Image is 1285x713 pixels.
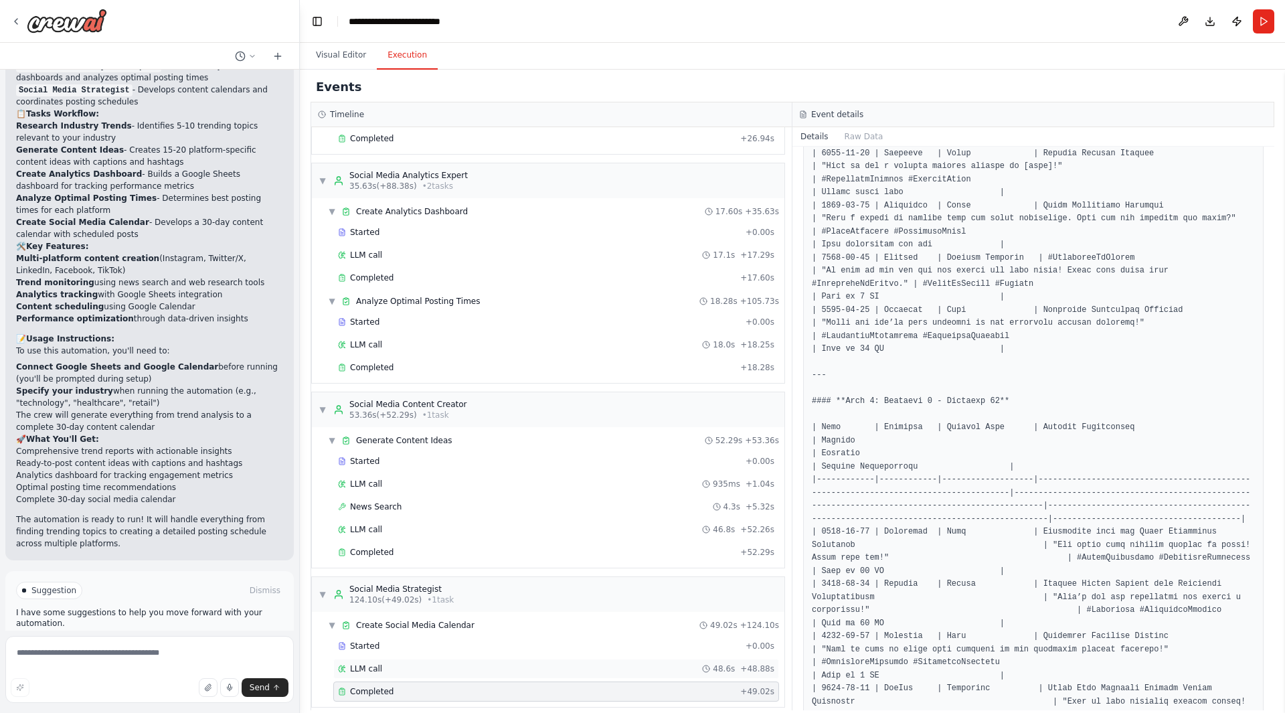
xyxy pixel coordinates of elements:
span: + 49.02s [740,686,774,697]
button: Click to speak your automation idea [220,678,239,697]
span: 53.36s (+52.29s) [349,410,417,420]
span: LLM call [350,524,382,535]
span: Completed [350,686,394,697]
h3: Event details [811,109,863,120]
span: 17.60s [715,206,743,217]
span: 124.10s (+49.02s) [349,595,422,605]
div: Social Media Content Creator [349,399,467,410]
span: 49.02s [710,620,738,631]
li: Complete 30-day social media calendar [16,493,283,505]
span: + 17.60s [740,272,774,283]
span: 35.63s (+88.38s) [349,181,417,191]
span: • 2 task s [422,181,453,191]
h2: 🚀 [16,433,283,445]
p: I have some suggestions to help you move forward with your automation. [16,607,283,629]
p: To use this automation, you'll need to: [16,345,283,357]
div: Social Media Analytics Expert [349,170,468,181]
li: The crew will generate everything from trend analysis to a complete 30-day content calendar [16,409,283,433]
span: + 52.29s [740,547,774,558]
span: News Search [350,501,402,512]
span: 4.3s [723,501,740,512]
span: 18.28s [710,296,738,307]
span: Started [350,227,379,238]
button: Send [242,678,288,697]
span: • 1 task [427,595,454,605]
span: ▼ [319,404,327,415]
span: Create Analytics Dashboard [356,206,468,217]
button: Execution [377,42,438,70]
span: + 5.32s [746,501,774,512]
span: 935ms [713,479,740,489]
span: LLM call [350,479,382,489]
span: Completed [350,133,394,144]
li: using news search and web research tools [16,276,283,289]
strong: Performance optimization [16,314,134,323]
strong: Content scheduling [16,302,104,311]
span: LLM call [350,663,382,674]
button: Improve this prompt [11,678,29,697]
span: ▼ [319,175,327,186]
li: before running (you'll be prompted during setup) [16,361,283,385]
code: Social Media Strategist [16,84,133,96]
span: + 35.63s [745,206,779,217]
span: + 53.36s [745,435,779,446]
h2: Events [316,78,361,96]
strong: Create Social Media Calendar [16,218,149,227]
span: + 17.29s [740,250,774,260]
strong: What You'll Get: [26,434,99,444]
span: Completed [350,272,394,283]
span: + 52.26s [740,524,774,535]
p: The automation is ready to run! It will handle everything from finding trending topics to creatin... [16,513,283,550]
li: using Google Calendar [16,301,283,313]
strong: Analytics tracking [16,290,98,299]
nav: breadcrumb [349,15,483,28]
span: • 1 task [422,410,449,420]
h2: 📋 [16,108,283,120]
strong: Trend monitoring [16,278,94,287]
span: 18.0s [713,339,735,350]
button: Details [792,127,837,146]
span: 17.1s [713,250,735,260]
h2: 🛠️ [16,240,283,252]
button: Visual Editor [305,42,377,70]
span: 46.8s [713,524,735,535]
li: - Develops content calendars and coordinates posting schedules [16,84,283,108]
button: Dismiss [247,584,283,597]
span: ▼ [328,435,336,446]
span: 48.6s [713,663,735,674]
button: Switch to previous chat [230,48,262,64]
span: + 1.04s [746,479,774,489]
span: Completed [350,362,394,373]
li: - Identifies 5-10 trending topics relevant to your industry [16,120,283,144]
strong: Key Features: [26,242,88,251]
strong: Tasks Workflow: [26,109,99,118]
li: when running the automation (e.g., "technology", "healthcare", "retail") [16,385,283,409]
div: Social Media Strategist [349,584,454,595]
span: ▼ [328,296,336,307]
span: LLM call [350,339,382,350]
span: Suggestion [31,585,76,596]
li: Analytics dashboard for tracking engagement metrics [16,469,283,481]
strong: Connect Google Sheets and Google Calendar [16,362,218,372]
span: + 0.00s [746,456,774,467]
strong: Analyze Optimal Posting Times [16,193,157,203]
li: Ready-to-post content ideas with captions and hashtags [16,457,283,469]
span: + 0.00s [746,641,774,651]
span: ▼ [328,206,336,217]
li: Comprehensive trend reports with actionable insights [16,445,283,457]
span: Generate Content Ideas [356,435,452,446]
button: Upload files [199,678,218,697]
span: + 48.88s [740,663,774,674]
span: + 26.94s [740,133,774,144]
strong: Create Analytics Dashboard [16,169,142,179]
span: + 18.25s [740,339,774,350]
strong: Multi-platform content creation [16,254,159,263]
strong: Usage Instructions: [26,334,114,343]
h3: Timeline [330,109,364,120]
span: + 18.28s [740,362,774,373]
span: ▼ [328,620,336,631]
span: Analyze Optimal Posting Times [356,296,481,307]
img: Logo [27,9,107,33]
button: Start a new chat [267,48,288,64]
button: Hide left sidebar [308,12,327,31]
